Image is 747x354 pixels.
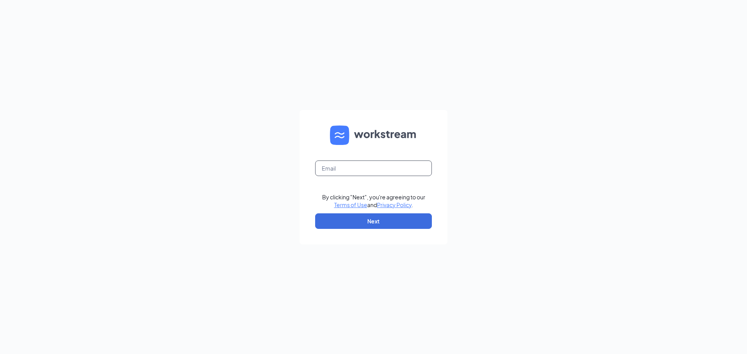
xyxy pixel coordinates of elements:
[315,213,432,229] button: Next
[330,126,417,145] img: WS logo and Workstream text
[322,193,425,209] div: By clicking "Next", you're agreeing to our and .
[315,160,432,176] input: Email
[377,201,412,208] a: Privacy Policy
[334,201,367,208] a: Terms of Use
